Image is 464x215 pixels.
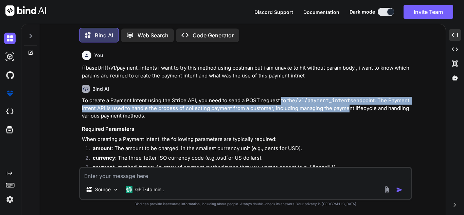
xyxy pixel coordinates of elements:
[126,186,132,193] img: GPT-4o mini
[383,186,391,194] img: attachment
[303,9,339,15] span: Documentation
[404,5,453,19] button: Invite Team
[87,145,411,154] li: : The amount to be charged, in the smallest currency unit (e.g., cents for USD).
[82,64,411,79] p: {{baseUrl}}/v1/payment_intents i want to try this method using postman but i am unavke to hit wit...
[79,201,412,207] p: Bind can provide inaccurate information, including about people. Always double-check its answers....
[350,8,375,15] span: Dark mode
[5,5,46,16] img: Bind AI
[95,186,111,193] p: Source
[92,86,109,92] h6: Bind AI
[87,164,411,173] li: : An array of payment method types that you want to accept (e.g., ).
[396,186,403,193] img: icon
[254,8,293,16] button: Discord Support
[217,155,226,161] code: usd
[4,106,16,118] img: cloudideIcon
[4,194,16,205] img: settings
[82,125,411,133] h3: Required Parameters
[303,8,339,16] button: Documentation
[4,69,16,81] img: githubDark
[4,88,16,99] img: premium
[95,31,113,39] p: Bind AI
[87,154,411,164] li: : The three-letter ISO currency code (e.g., for US dollars).
[93,145,112,151] strong: amount
[82,136,411,143] p: When creating a Payment Intent, the following parameters are typically required:
[94,52,103,59] h6: You
[138,31,168,39] p: Web Search
[93,155,115,161] strong: currency
[309,164,334,171] code: ["card"]
[295,97,353,104] code: /v1/payment_intents
[135,186,164,193] p: GPT-4o min..
[93,164,153,171] strong: payment_method_types
[113,187,119,193] img: Pick Models
[4,33,16,44] img: darkChat
[193,31,234,39] p: Code Generator
[4,51,16,62] img: darkAi-studio
[254,9,293,15] span: Discord Support
[82,97,411,120] p: To create a Payment Intent using the Stripe API, you need to send a POST request to the endpoint....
